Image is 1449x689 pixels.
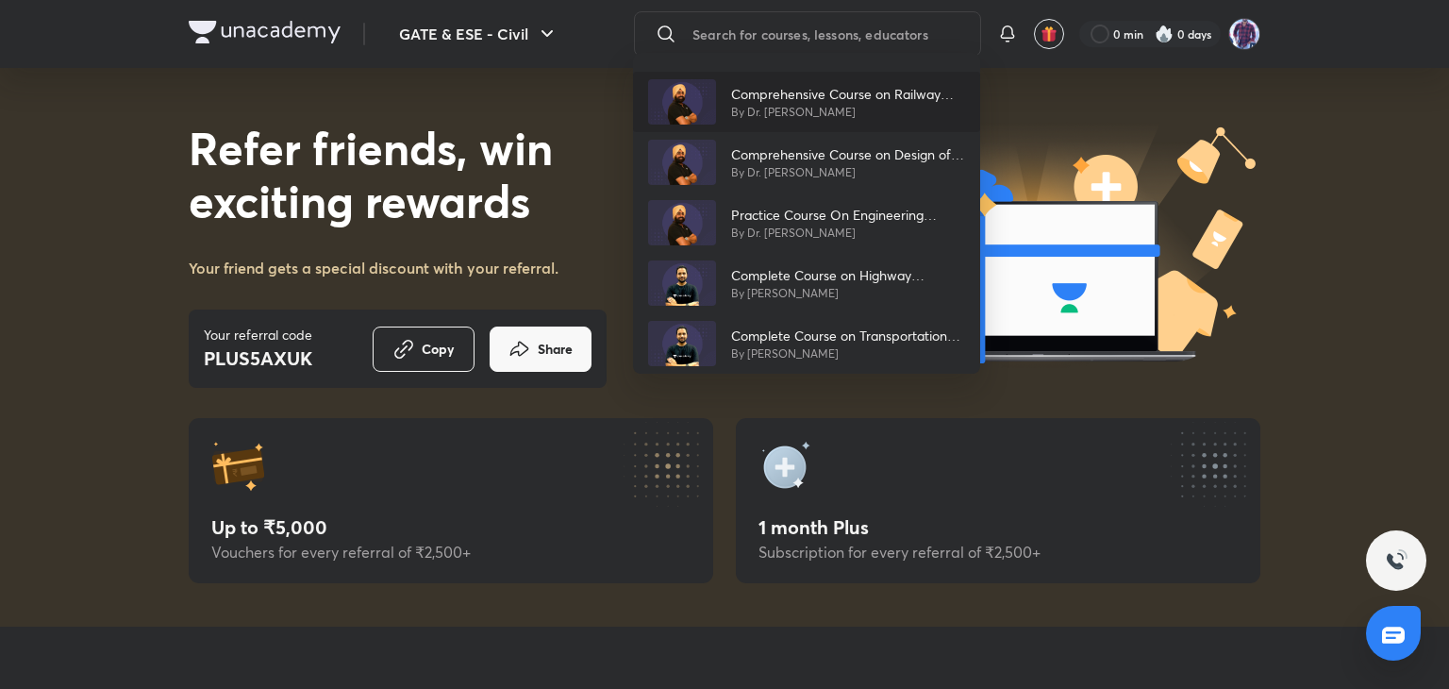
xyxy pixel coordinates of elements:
img: Avatar [648,321,716,366]
p: Comprehensive Course on Design of Steel Structures - GATE & ESE [731,144,965,164]
a: AvatarComprehensive Course on Railway EngineeringBy Dr. [PERSON_NAME] [633,72,980,132]
a: AvatarPractice Course On Engineering MechanicsBy Dr. [PERSON_NAME] [633,193,980,253]
img: ttu [1385,549,1407,572]
p: Complete Course on Transportation Engineering [731,326,965,345]
p: By Dr. [PERSON_NAME] [731,104,965,121]
p: By Dr. [PERSON_NAME] [731,164,965,181]
img: Avatar [648,260,716,306]
p: By Dr. [PERSON_NAME] [731,225,965,242]
img: Avatar [648,79,716,125]
p: Complete Course on Highway Engineering [731,265,965,285]
a: AvatarComprehensive Course on Design of Steel Structures - GATE & ESEBy Dr. [PERSON_NAME] [633,132,980,193]
img: Avatar [648,140,716,185]
p: Practice Course On Engineering Mechanics [731,205,965,225]
p: By [PERSON_NAME] [731,285,965,302]
img: Avatar [648,200,716,245]
p: By [PERSON_NAME] [731,345,965,362]
a: AvatarComplete Course on Highway EngineeringBy [PERSON_NAME] [633,253,980,313]
p: Comprehensive Course on Railway Engineering [731,84,965,104]
a: AvatarComplete Course on Transportation EngineeringBy [PERSON_NAME] [633,313,980,374]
